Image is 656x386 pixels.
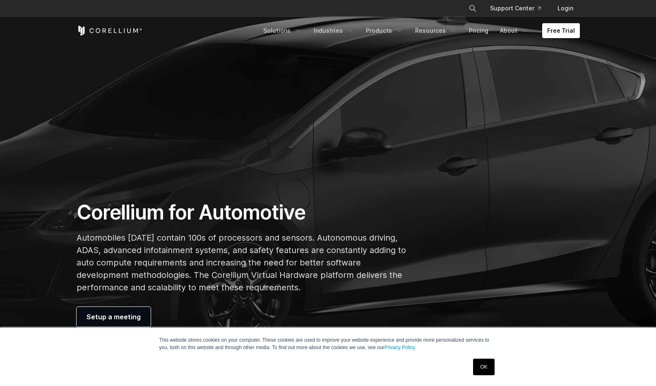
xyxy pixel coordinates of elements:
[551,1,580,16] a: Login
[464,23,493,38] a: Pricing
[77,232,406,294] p: Automobiles [DATE] contain 100s of processors and sensors. Autonomous driving, ADAS, advanced inf...
[309,23,359,38] a: Industries
[258,23,307,38] a: Solutions
[465,1,480,16] button: Search
[542,23,580,38] a: Free Trial
[459,1,580,16] div: Navigation Menu
[77,307,151,327] a: Setup a meeting
[384,345,416,350] a: Privacy Policy.
[159,336,497,351] p: This website stores cookies on your computer. These cookies are used to improve your website expe...
[77,26,142,36] a: Corellium Home
[258,23,580,38] div: Navigation Menu
[410,23,462,38] a: Resources
[495,23,534,38] a: About
[361,23,408,38] a: Products
[87,312,141,322] span: Setup a meeting
[77,200,406,225] h1: Corellium for Automotive
[483,1,548,16] a: Support Center
[473,359,494,375] a: OK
